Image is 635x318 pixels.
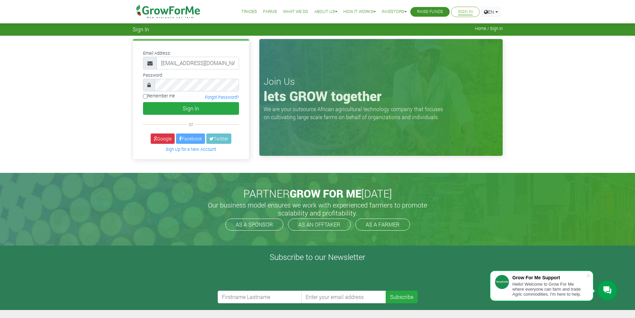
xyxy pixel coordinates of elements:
h4: Subscribe to our Newsletter [8,252,627,262]
h2: PARTNER [DATE] [135,187,500,200]
a: EN [481,7,501,17]
input: Firstname Lastname [218,291,302,303]
a: How it Works [343,8,376,15]
label: Email Address: [143,50,171,56]
a: Sign In [458,8,473,15]
a: Sign Up for a New Account [166,146,216,152]
button: Subscribe [386,291,418,303]
div: or [143,120,239,128]
a: AS A SPONSOR [225,219,283,231]
h5: Our business model ensures we work with experienced farmers to promote scalability and profitabil... [201,201,434,217]
h1: lets GROW together [264,88,498,104]
button: Sign In [143,102,239,115]
a: Farms [263,8,277,15]
a: Raise Funds [417,8,443,15]
input: Remember me [143,94,147,98]
a: Trades [241,8,257,15]
a: Investors [382,8,407,15]
label: Password: [143,72,163,78]
label: Remember me [143,93,175,99]
a: What We Do [283,8,308,15]
span: Home / Sign In [475,26,503,31]
a: AS A FARMER [355,219,410,231]
h3: Join Us [264,76,498,87]
p: We are your outsource African agricultural technology company that focuses on cultivating large s... [264,105,447,121]
a: Google [151,133,175,144]
a: Forgot Password? [205,94,239,100]
a: AS AN OFFTAKER [288,219,351,231]
span: GROW FOR ME [290,186,361,201]
a: About Us [314,8,337,15]
div: Hello! Welcome to Grow For Me where everyone can farm and trade Agric commodities. I'm here to help. [512,282,586,297]
div: Grow For Me Support [512,275,586,280]
input: Email Address [157,57,239,69]
iframe: reCAPTCHA [218,265,319,291]
input: Enter your email address [301,291,386,303]
span: Sign In [133,26,149,32]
